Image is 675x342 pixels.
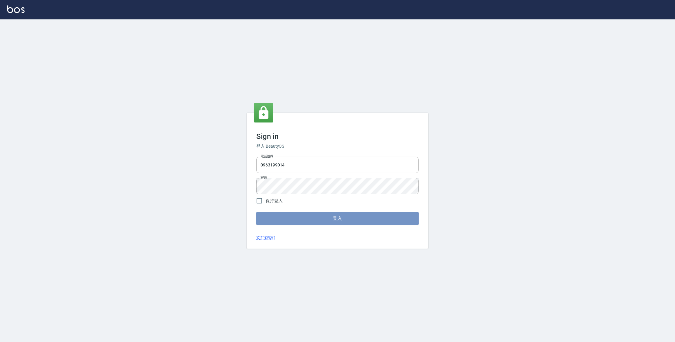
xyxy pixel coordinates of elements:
h3: Sign in [256,132,419,141]
span: 保持登入 [266,198,283,204]
button: 登入 [256,212,419,225]
a: 忘記密碼? [256,235,275,241]
h6: 登入 BeautyOS [256,143,419,149]
label: 密碼 [261,175,267,180]
img: Logo [7,5,25,13]
label: 電話號碼 [261,154,273,159]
